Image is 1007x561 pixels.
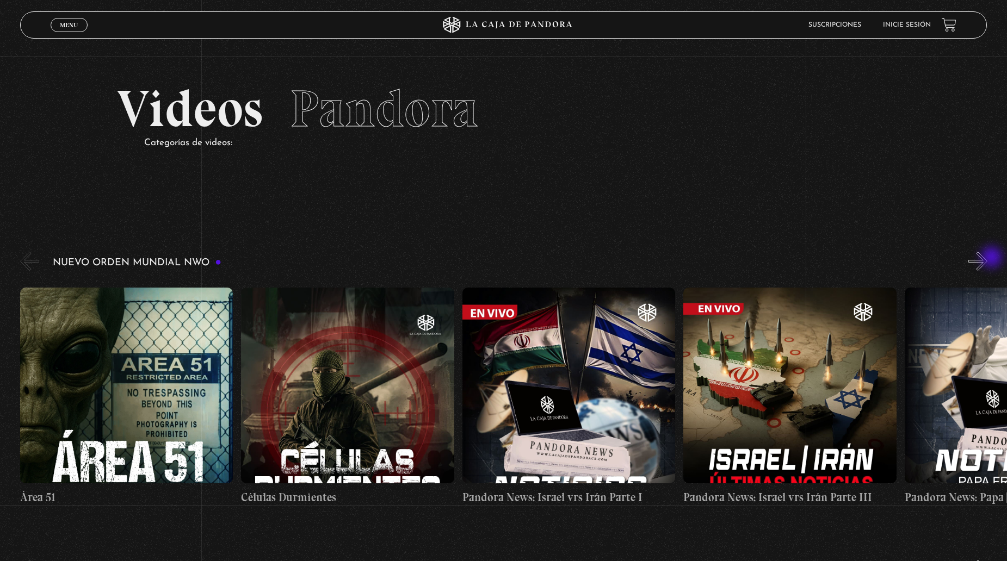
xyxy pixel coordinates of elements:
p: Categorías de videos: [144,135,891,152]
h4: Pandora News: Israel vrs Irán Parte III [683,489,896,506]
a: Suscripciones [808,22,861,28]
h4: Pandora News: Israel vrs Irán Parte I [462,489,675,506]
button: Next [968,252,987,271]
a: Área 51 [20,279,233,514]
h4: Células Durmientes [241,489,454,506]
a: Células Durmientes [241,279,454,514]
span: Menu [60,22,78,28]
h3: Nuevo Orden Mundial NWO [53,258,221,268]
span: Cerrar [56,30,82,38]
span: Pandora [290,78,478,140]
button: Previous [20,252,39,271]
a: Pandora News: Israel vrs Irán Parte III [683,279,896,514]
h4: Área 51 [20,489,233,506]
a: Inicie sesión [883,22,931,28]
a: Pandora News: Israel vrs Irán Parte I [462,279,675,514]
h2: Videos [117,83,891,135]
a: View your shopping cart [942,17,956,32]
